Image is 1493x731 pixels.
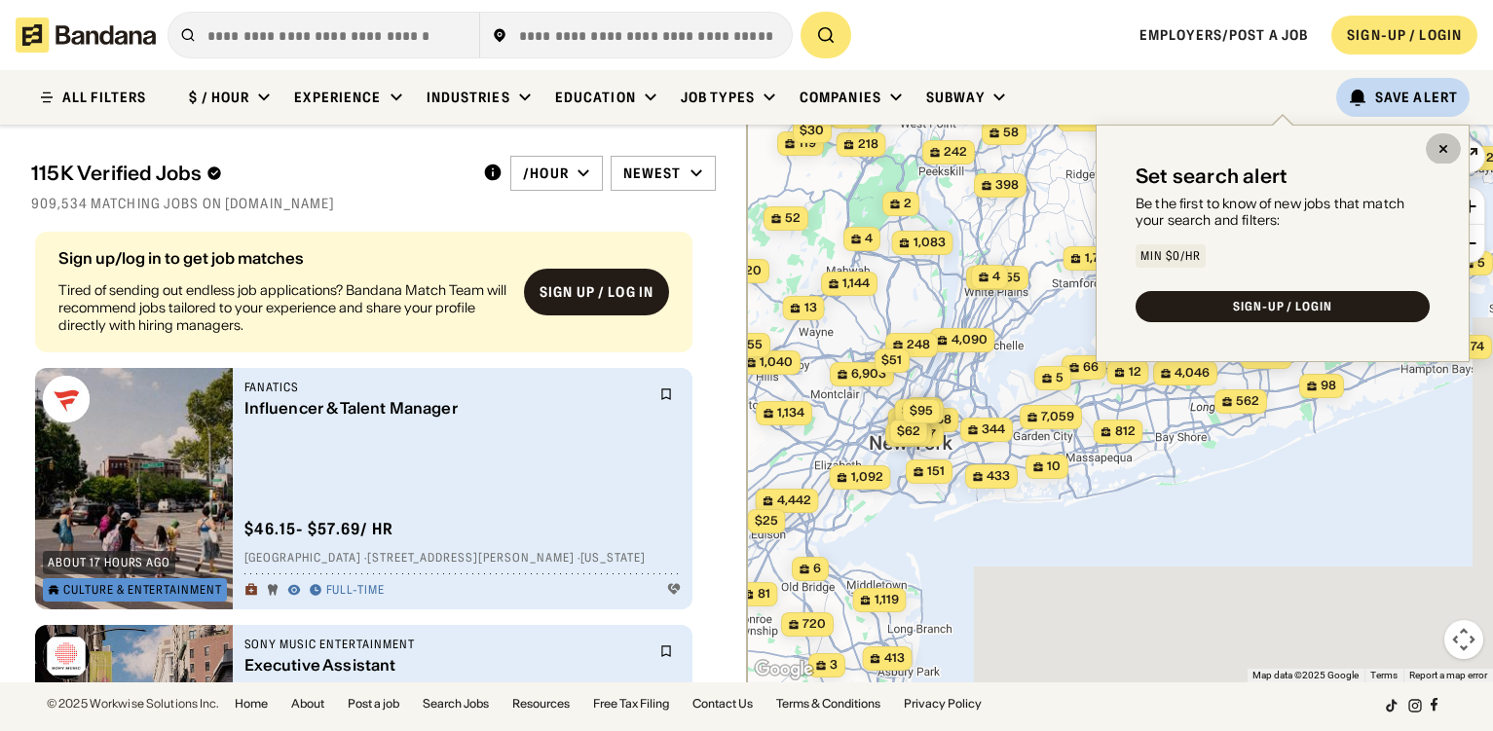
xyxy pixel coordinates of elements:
[830,657,838,674] span: 3
[803,300,816,316] span: 13
[58,250,508,266] div: Sign up/log in to get job matches
[777,405,804,421] span: 1,134
[1236,393,1259,410] span: 562
[1128,364,1140,381] span: 12
[512,698,570,710] a: Resources
[944,144,967,161] span: 242
[1114,423,1135,440] span: 812
[776,493,810,509] span: 4,442
[1084,250,1110,267] span: 1,717
[593,698,669,710] a: Free Tax Filing
[904,196,912,212] span: 2
[427,89,510,106] div: Industries
[43,376,90,422] img: Fanatics logo
[907,337,930,353] span: 248
[737,263,762,277] span: $20
[1444,620,1483,659] button: Map camera controls
[244,637,649,652] div: Sony Music Entertainment
[294,89,381,106] div: Experience
[555,89,636,106] div: Education
[244,551,682,567] div: [GEOGRAPHIC_DATA] · [STREET_ADDRESS][PERSON_NAME] · [US_STATE]
[785,210,801,227] span: 52
[896,423,919,438] span: $62
[752,657,816,682] img: Google
[951,332,987,348] span: 4,090
[757,586,769,603] span: 81
[1139,26,1308,44] a: Employers/Post a job
[244,380,649,395] div: Fanatics
[1233,301,1332,312] div: SIGN-UP / LOGIN
[857,136,877,153] span: 218
[995,177,1019,194] span: 398
[235,698,268,710] a: Home
[43,633,90,679] img: Sony Music Entertainment logo
[189,89,249,106] div: $ / hour
[813,561,821,577] span: 6
[1056,370,1064,386] span: 5
[1261,348,1284,365] span: 736
[63,584,222,596] div: Culture & Entertainment
[909,403,932,418] span: $95
[48,557,170,568] div: about 17 hours ago
[1252,670,1359,680] span: Map data ©2025 Google
[1140,250,1201,262] div: Min $0/hr
[1175,365,1210,382] span: 4,046
[799,135,816,152] span: 119
[16,18,156,53] img: Bandana logotype
[776,698,880,710] a: Terms & Conditions
[31,195,716,212] div: 909,534 matching jobs on [DOMAIN_NAME]
[244,656,649,675] div: Executive Assistant
[47,698,219,710] div: © 2025 Workwise Solutions Inc.
[754,513,777,528] span: $25
[423,698,489,710] a: Search Jobs
[883,650,904,667] span: 413
[1079,111,1102,128] span: 554
[1136,196,1430,229] div: Be the first to know of new jobs that match your search and filters:
[904,698,982,710] a: Privacy Policy
[1370,670,1398,680] a: Terms (opens in new tab)
[800,123,824,137] span: $30
[348,698,399,710] a: Post a job
[31,162,467,185] div: 115K Verified Jobs
[802,616,826,633] span: 720
[1477,255,1485,272] span: 5
[244,519,394,539] div: $ 46.15 - $57.69 / hr
[1409,670,1487,680] a: Report a map error
[988,270,1021,286] span: 3,755
[1136,164,1288,188] div: Set search alert
[907,426,936,443] span: 2,167
[913,235,945,251] span: 1,083
[901,403,924,418] span: $66
[58,281,508,335] div: Tired of sending out endless job applications? Bandana Match Team will recommend jobs tailored to...
[865,231,873,247] span: 4
[1047,458,1061,475] span: 10
[523,164,569,182] div: /hour
[62,91,146,104] div: ALL FILTERS
[752,657,816,682] a: Open this area in Google Maps (opens a new window)
[1083,359,1099,376] span: 66
[747,337,763,353] span: 55
[842,275,870,292] span: 1,144
[987,468,1010,485] span: 433
[851,366,886,383] span: 6,903
[927,463,945,480] span: 151
[760,354,793,371] span: 1,040
[850,469,882,486] span: 1,092
[1321,378,1336,394] span: 98
[681,89,755,106] div: Job Types
[692,698,753,710] a: Contact Us
[291,698,324,710] a: About
[874,592,898,608] span: 1,119
[326,583,386,599] div: Full-time
[982,421,1005,438] span: 344
[1375,89,1458,106] div: Save Alert
[926,89,985,106] div: Subway
[800,89,881,106] div: Companies
[1347,26,1462,44] div: SIGN-UP / LOGIN
[540,283,653,301] div: Sign up / Log in
[1463,339,1484,355] span: 274
[992,269,1000,285] span: 4
[1041,409,1074,425] span: 7,059
[909,412,951,428] span: 62,968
